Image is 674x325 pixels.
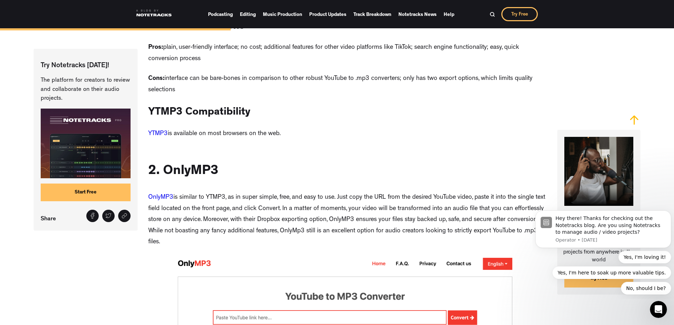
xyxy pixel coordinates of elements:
[263,9,302,19] a: Music Production
[148,163,218,180] h2: 2. OnlyMP3
[650,301,667,318] iframe: Intercom live chat
[148,76,165,82] strong: Cons:
[102,210,115,222] a: Tweet
[353,9,391,19] a: Track Breakdown
[490,12,495,17] img: Search Bar
[41,183,130,201] a: Start Free
[240,9,256,19] a: Editing
[121,213,127,219] img: Share link icon
[444,9,454,19] a: Help
[148,195,173,201] a: OnlyMP3
[532,204,674,299] iframe: Intercom notifications message
[41,61,130,71] p: Try Notetracks [DATE]!
[41,76,130,103] p: The platform for creators to review and collaborate on their audio projects.
[398,9,437,19] a: Notetracks News
[148,106,250,120] h3: YTMP3 Compatibility
[148,45,163,51] strong: Pros:
[208,9,233,19] a: Podcasting
[148,192,547,248] p: is similar to YTMP3, as in super simple, free, and easy to use. Just copy the URL from the desire...
[148,42,547,65] p: plain, user-friendly interface; no cost; additional features for other video platforms like TikTo...
[148,131,168,137] a: YTMP3
[148,129,281,140] p: is available on most browsers on the web.
[41,213,59,224] p: Share
[501,7,538,21] a: Try Free
[148,74,547,96] p: interface can be bare-bones in comparison to other robust YouTube to .mp3 converters; only has tw...
[86,210,99,222] a: Share on Facebook
[309,9,346,19] a: Product Updates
